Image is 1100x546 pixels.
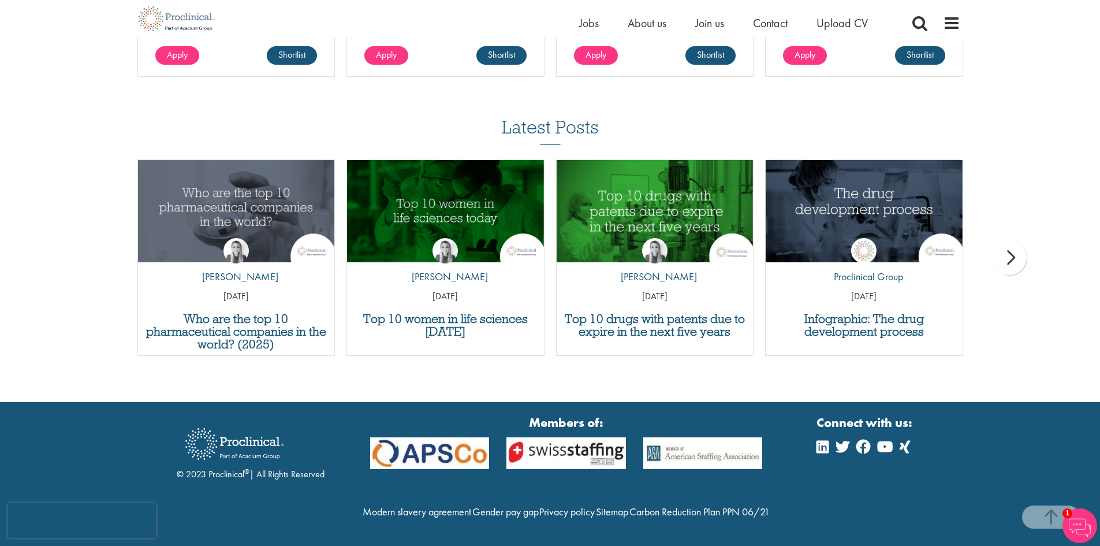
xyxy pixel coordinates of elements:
a: Upload CV [816,16,868,31]
a: Top 10 women in life sciences [DATE] [353,313,538,338]
img: Top 10 pharmaceutical companies in the world 2025 [138,160,335,262]
img: Chatbot [1062,508,1097,543]
img: Hannah Burke [432,238,458,263]
a: Hannah Burke [PERSON_NAME] [612,238,697,290]
a: Link to a post [766,160,963,262]
img: APSCo [498,437,635,469]
img: Proclinical Group [851,238,877,263]
a: Infographic: The drug development process [771,313,957,338]
h3: Latest Posts [502,117,599,145]
a: Contact [753,16,788,31]
a: Shortlist [895,46,945,65]
a: Privacy policy [539,505,595,518]
a: Join us [695,16,724,31]
p: [PERSON_NAME] [403,269,488,284]
p: [PERSON_NAME] [193,269,278,284]
a: Hannah Burke [PERSON_NAME] [403,238,488,290]
p: [DATE] [766,290,963,303]
a: Apply [783,46,827,65]
p: Proclinical Group [825,269,903,284]
img: Hannah Burke [642,238,668,263]
img: APSCo [361,437,498,469]
img: Hannah Burke [223,238,249,263]
div: next [992,240,1027,275]
a: Top 10 drugs with patents due to expire in the next five years [562,313,748,338]
span: Apply [376,49,397,61]
a: Link to a post [138,160,335,262]
span: 1 [1062,508,1072,518]
a: Apply [364,46,408,65]
a: Apply [574,46,618,65]
img: Top 10 women in life sciences today [347,160,544,262]
a: Carbon Reduction Plan PPN 06/21 [629,505,770,518]
a: Proclinical Group Proclinical Group [825,238,903,290]
a: Shortlist [685,46,736,65]
strong: Connect with us: [816,414,915,432]
span: Apply [167,49,188,61]
a: Sitemap [596,505,628,518]
p: [DATE] [557,290,754,303]
img: Proclinical Recruitment [177,420,292,468]
a: Jobs [579,16,599,31]
a: Modern slavery agreement [363,505,471,518]
a: Link to a post [557,160,754,262]
img: APSCo [635,437,771,469]
strong: Members of: [370,414,763,432]
a: About us [628,16,666,31]
div: © 2023 Proclinical | All Rights Reserved [177,419,325,481]
span: Apply [795,49,815,61]
img: Top 10 blockbuster drugs facing patent expiry in the next 5 years [557,160,754,262]
a: Who are the top 10 pharmaceutical companies in the world? (2025) [144,313,329,351]
p: [DATE] [347,290,544,303]
a: Gender pay gap [472,505,539,518]
a: Link to a post [347,160,544,262]
sup: ® [244,467,249,476]
a: Apply [155,46,199,65]
span: Apply [586,49,606,61]
img: The drug development process [766,160,963,262]
a: Shortlist [267,46,317,65]
a: Shortlist [476,46,527,65]
iframe: reCAPTCHA [8,503,156,538]
p: [PERSON_NAME] [612,269,697,284]
a: Hannah Burke [PERSON_NAME] [193,238,278,290]
p: [DATE] [138,290,335,303]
